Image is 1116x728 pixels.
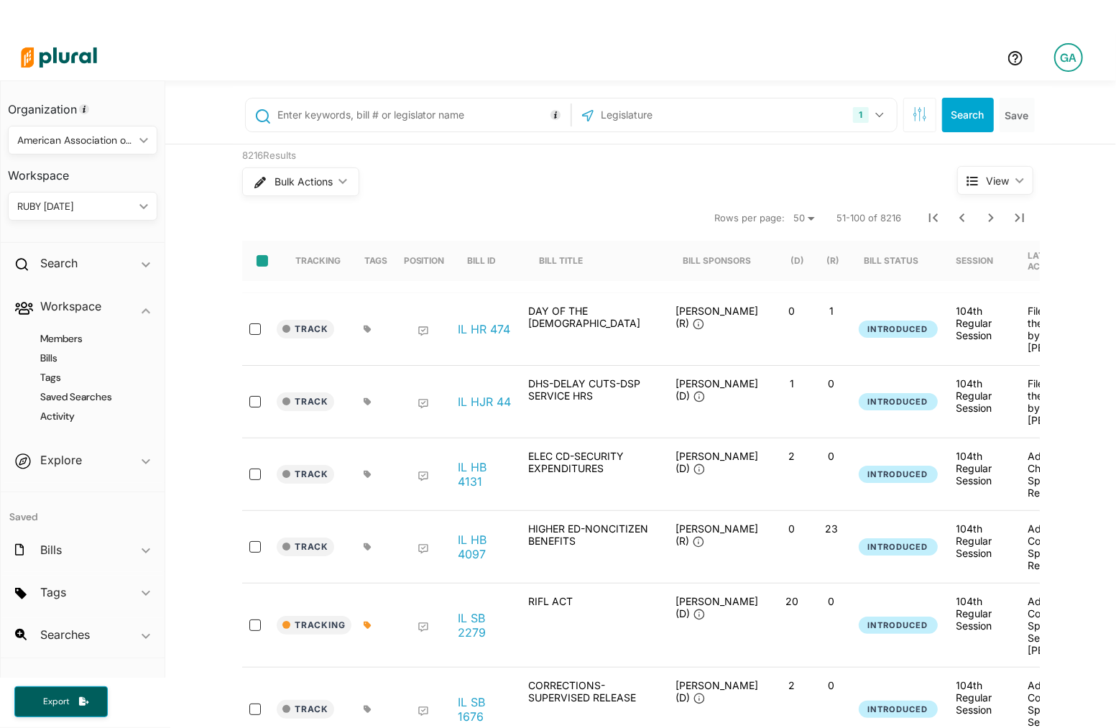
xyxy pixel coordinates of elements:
p: 1 [778,377,806,390]
input: select-all-rows [257,255,268,267]
div: Bill Status [864,255,919,266]
div: 104th Regular Session [956,595,1005,632]
iframe: Intercom live chat [1067,679,1102,714]
div: Added Chief Co-Sponsor Rep. [PERSON_NAME] [1017,450,1089,499]
div: 104th Regular Session [956,679,1005,716]
div: 104th Regular Session [956,305,1005,341]
button: Previous Page [948,203,977,232]
button: Track [277,465,334,484]
div: GA [1054,43,1083,72]
div: Add Position Statement [418,543,429,555]
div: Add Position Statement [418,398,429,410]
span: [PERSON_NAME] (D) [676,377,759,402]
button: Bulk Actions [242,167,359,196]
button: Search [942,98,994,132]
button: First Page [919,203,948,232]
div: Latest Action [1028,250,1077,272]
button: Track [277,538,334,556]
div: Add tags [364,325,372,333]
button: Track [277,392,334,411]
a: IL HJR 44 [458,395,511,409]
span: [PERSON_NAME] (D) [676,679,759,704]
div: HIGHER ED-NONCITIZEN BENEFITS [521,522,665,571]
span: [PERSON_NAME] (D) [676,450,759,474]
a: IL HB 4131 [458,460,512,489]
div: RUBY [DATE] [17,199,134,214]
p: 2 [778,679,806,691]
div: Filed with the Clerk by Rep. [PERSON_NAME] [1017,377,1089,426]
a: Activity [22,410,150,423]
p: 0 [818,450,846,462]
div: Add Position Statement [418,706,429,717]
p: 23 [818,522,846,535]
button: Save [1000,98,1035,132]
div: 104th Regular Session [956,450,1005,487]
input: Legislature [600,101,754,129]
div: (D) [791,241,805,281]
span: [PERSON_NAME] (R) [676,305,759,329]
div: Tags [364,241,387,281]
a: IL SB 1676 [458,695,512,724]
h3: Organization [8,88,157,120]
div: Bill Title [540,255,584,266]
button: Track [277,320,334,338]
div: (D) [791,255,805,266]
div: Tooltip anchor [78,103,91,116]
div: (R) [827,241,840,281]
div: DHS-DELAY CUTS-DSP SERVICE HRS [521,377,665,426]
p: 20 [778,595,806,607]
h2: Tags [40,584,66,600]
p: 0 [818,377,846,390]
button: Track [277,700,334,719]
div: Bill Sponsors [683,241,752,281]
h4: Bills [22,351,150,365]
p: 0 [778,305,806,317]
div: ELEC CD-SECURITY EXPENDITURES [521,450,665,499]
div: RIFL ACT [521,595,665,655]
div: Session [956,255,994,266]
div: 104th Regular Session [956,377,1005,414]
div: Bill ID [468,241,509,281]
div: Tooltip anchor [549,109,562,121]
div: Bill Status [864,241,932,281]
div: Add tags [364,397,372,406]
div: Added as Co-Sponsor Sen. [PERSON_NAME] [1017,595,1089,655]
a: Members [22,332,150,346]
div: Filed with the Clerk by Rep. [PERSON_NAME] [1017,305,1089,354]
p: 0 [818,595,846,607]
div: Add Position Statement [418,622,429,633]
h4: Tags [22,371,150,384]
div: Add tags [364,543,372,551]
div: Position [404,241,445,281]
button: Introduced [859,538,938,556]
a: IL SB 2279 [458,611,512,640]
input: select-row-state-il-104th-hb4131 [249,469,261,480]
div: 1 [853,107,868,123]
div: DAY OF THE [DEMOGRAPHIC_DATA] [521,305,665,354]
div: Add tags [364,705,372,714]
button: Export [14,686,108,717]
a: IL HR 474 [458,322,510,336]
p: 1 [818,305,846,317]
div: 8216 Results [242,149,903,163]
button: Tracking [277,616,351,635]
div: Add tags [364,621,372,630]
div: Tags [364,255,387,266]
span: Rows per page: [715,211,785,226]
h2: Search [40,255,78,271]
div: Session [956,241,1007,281]
h2: Searches [40,627,90,642]
h4: Saved [1,492,165,527]
div: Bill Title [540,241,596,281]
input: select-row-state-il-104th-sb1676 [249,704,261,715]
span: Export [33,696,79,708]
a: IL HB 4097 [458,533,512,561]
div: American Association of Public Policy Professionals [17,133,134,148]
div: 104th Regular Session [956,522,1005,559]
h2: Workspace [40,298,101,314]
img: Logo for Plural [9,32,109,83]
input: select-row-state-il-104th-hr474 [249,323,261,335]
button: Next Page [977,203,1005,232]
div: Latest Action [1028,241,1077,281]
input: select-row-state-il-104th-sb2279 [249,619,261,631]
